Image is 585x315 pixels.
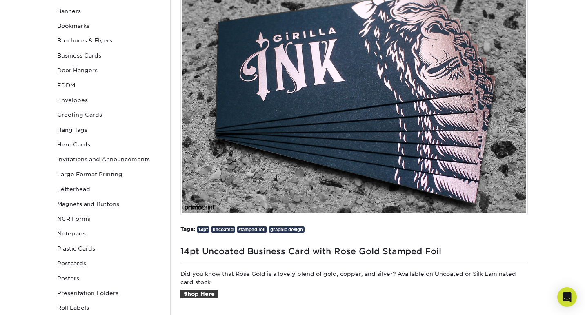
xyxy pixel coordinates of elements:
[54,211,164,226] a: NCR Forms
[54,256,164,271] a: Postcards
[557,287,577,307] div: Open Intercom Messenger
[54,48,164,63] a: Business Cards
[211,226,235,233] a: uncoated
[54,197,164,211] a: Magnets and Buttons
[237,226,267,233] a: stamped foil
[54,18,164,33] a: Bookmarks
[54,241,164,256] a: Plastic Cards
[180,226,195,232] strong: Tags:
[180,290,218,299] a: Shop Here
[54,152,164,166] a: Invitations and Announcements
[54,33,164,48] a: Brochures & Flyers
[54,167,164,182] a: Large Format Printing
[54,300,164,315] a: Roll Labels
[197,226,209,233] a: 14pt
[54,122,164,137] a: Hang Tags
[2,290,69,312] iframe: Google Customer Reviews
[54,286,164,300] a: Presentation Folders
[180,243,528,256] h1: 14pt Uncoated Business Card with Rose Gold Stamped Foil
[54,78,164,93] a: EDDM
[54,271,164,286] a: Posters
[54,182,164,196] a: Letterhead
[54,137,164,152] a: Hero Cards
[180,270,528,308] p: Did you know that Rose Gold is a lovely blend of gold, copper, and silver? Available on Uncoated ...
[54,226,164,241] a: Notepads
[54,63,164,78] a: Door Hangers
[54,107,164,122] a: Greeting Cards
[54,93,164,107] a: Envelopes
[269,226,305,233] a: graphic design
[54,4,164,18] a: Banners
